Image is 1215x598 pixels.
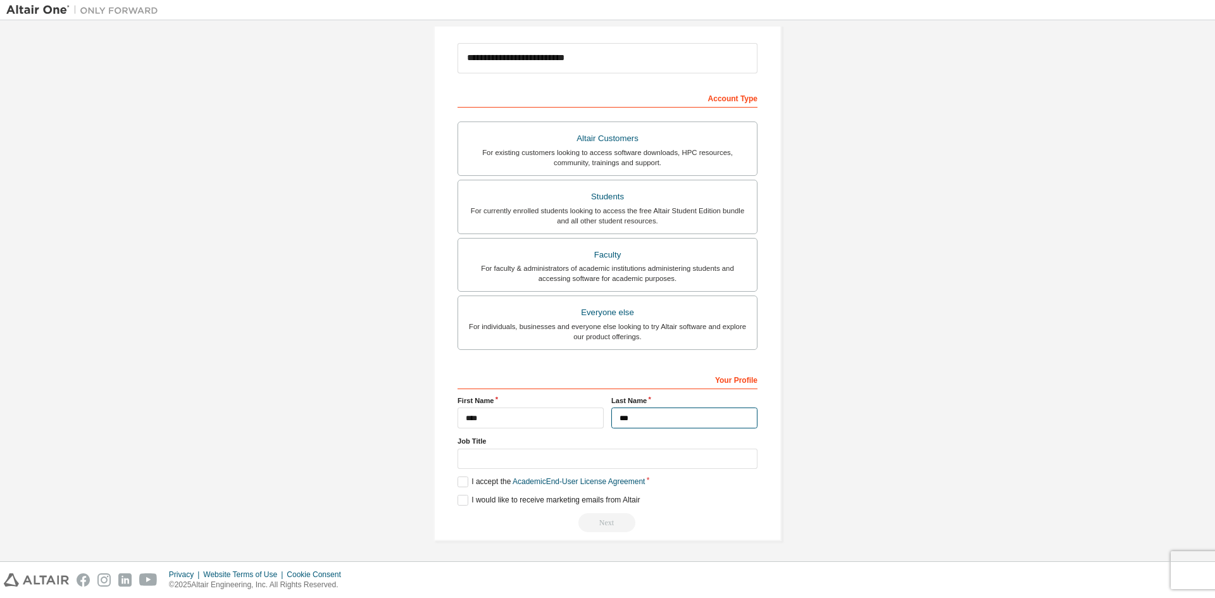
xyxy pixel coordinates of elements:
[97,573,111,587] img: instagram.svg
[203,570,287,580] div: Website Terms of Use
[118,573,132,587] img: linkedin.svg
[139,573,158,587] img: youtube.svg
[169,570,203,580] div: Privacy
[466,130,749,147] div: Altair Customers
[287,570,348,580] div: Cookie Consent
[458,87,757,108] div: Account Type
[466,263,749,283] div: For faculty & administrators of academic institutions administering students and accessing softwa...
[466,206,749,226] div: For currently enrolled students looking to access the free Altair Student Edition bundle and all ...
[77,573,90,587] img: facebook.svg
[458,495,640,506] label: I would like to receive marketing emails from Altair
[458,436,757,446] label: Job Title
[466,304,749,321] div: Everyone else
[458,477,645,487] label: I accept the
[458,369,757,389] div: Your Profile
[611,396,757,406] label: Last Name
[458,396,604,406] label: First Name
[466,246,749,264] div: Faculty
[458,513,757,532] div: Read and acccept EULA to continue
[169,580,349,590] p: © 2025 Altair Engineering, Inc. All Rights Reserved.
[466,188,749,206] div: Students
[466,321,749,342] div: For individuals, businesses and everyone else looking to try Altair software and explore our prod...
[6,4,165,16] img: Altair One
[466,147,749,168] div: For existing customers looking to access software downloads, HPC resources, community, trainings ...
[4,573,69,587] img: altair_logo.svg
[513,477,645,486] a: Academic End-User License Agreement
